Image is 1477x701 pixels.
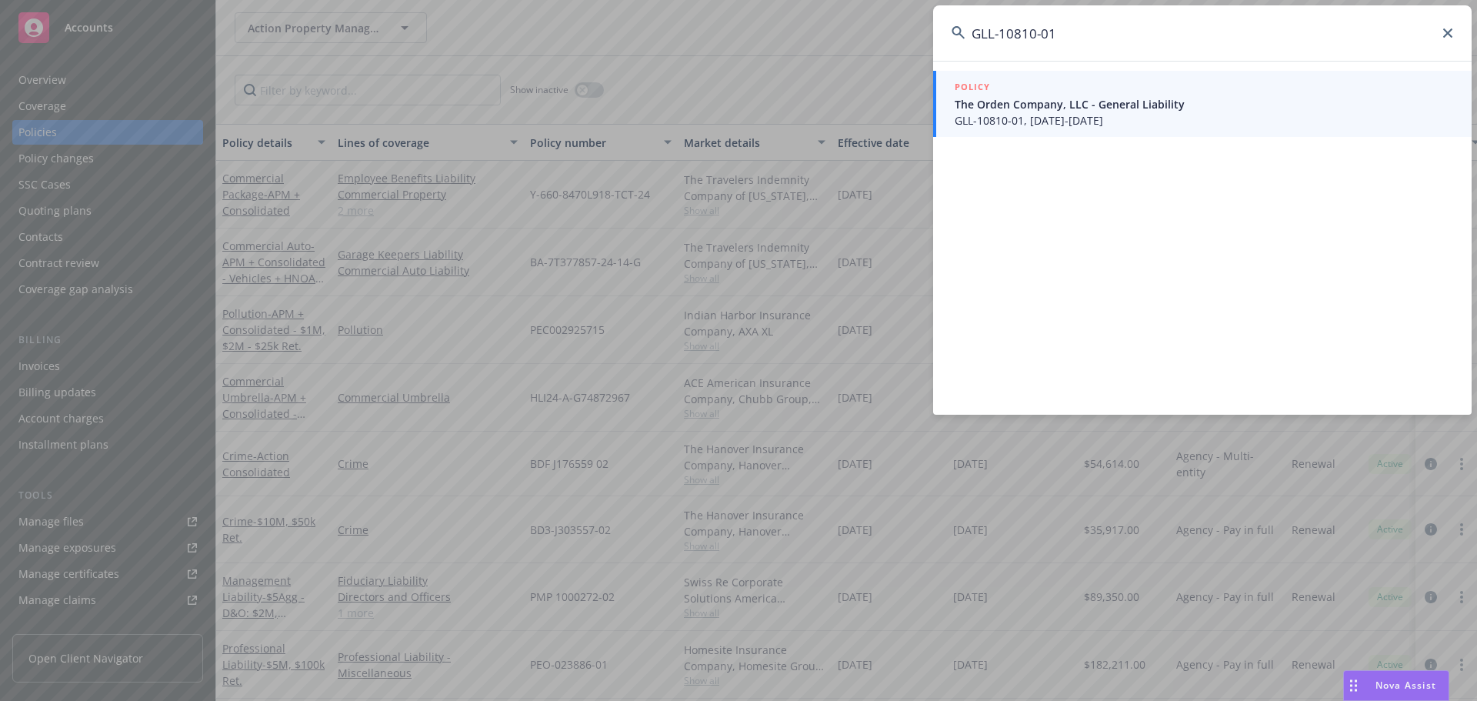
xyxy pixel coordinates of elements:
span: Nova Assist [1375,679,1436,692]
button: Nova Assist [1343,670,1449,701]
span: GLL-10810-01, [DATE]-[DATE] [955,112,1453,129]
a: POLICYThe Orden Company, LLC - General LiabilityGLL-10810-01, [DATE]-[DATE] [933,71,1472,137]
input: Search... [933,5,1472,61]
div: Drag to move [1344,671,1363,700]
span: The Orden Company, LLC - General Liability [955,96,1453,112]
h5: POLICY [955,79,990,95]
